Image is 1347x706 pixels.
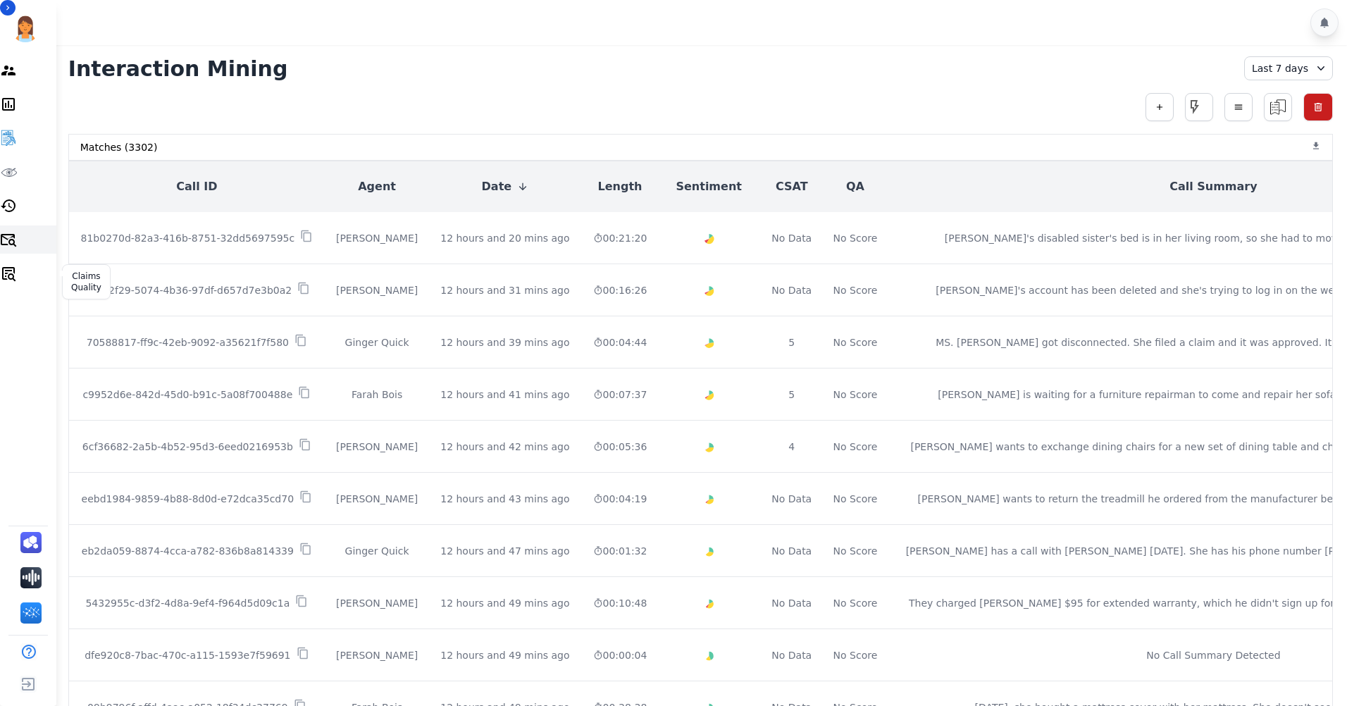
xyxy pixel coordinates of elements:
p: eb2da059-8874-4cca-a782-836b8a814339 [82,544,294,558]
button: Call Summary [1169,178,1257,195]
div: [PERSON_NAME] [336,283,418,297]
div: 12 hours and 39 mins ago [440,335,569,349]
p: 70588817-ff9c-42eb-9092-a35621f7f580 [87,335,289,349]
button: QA [846,178,864,195]
div: Ginger Quick [336,544,418,558]
button: Agent [358,178,396,195]
div: 12 hours and 42 mins ago [440,440,569,454]
p: 6cf36682-2a5b-4b52-95d3-6eed0216953b [82,440,293,454]
div: Last 7 days [1244,56,1333,80]
div: 00:04:44 [592,335,648,349]
div: 00:16:26 [592,283,648,297]
div: No Score [833,596,878,610]
div: 12 hours and 47 mins ago [440,544,569,558]
p: dfe920c8-7bac-470c-a115-1593e7f59691 [85,648,290,662]
div: Farah Bois [336,388,418,402]
div: 5 [770,335,814,349]
div: No Score [833,544,878,558]
button: Date [482,178,529,195]
div: No Data [770,283,814,297]
div: 12 hours and 31 mins ago [440,283,569,297]
div: No Data [770,231,814,245]
div: No Score [833,388,878,402]
div: 5 [770,388,814,402]
img: Bordered avatar [8,11,42,45]
div: 00:05:36 [592,440,648,454]
div: [PERSON_NAME] [336,231,418,245]
div: No Score [833,335,878,349]
div: No Score [833,283,878,297]
div: Ginger Quick [336,335,418,349]
div: 00:10:48 [592,596,648,610]
button: CSAT [776,178,808,195]
div: [PERSON_NAME] [336,648,418,662]
p: b4532f29-5074-4b36-97df-d657d7e3b0a2 [83,283,292,297]
div: Matches ( 3302 ) [80,140,158,154]
div: 12 hours and 41 mins ago [440,388,569,402]
div: No Score [833,231,878,245]
button: Call ID [176,178,217,195]
div: 12 hours and 49 mins ago [440,648,569,662]
div: 12 hours and 43 mins ago [440,492,569,506]
div: No Data [770,492,814,506]
div: No Data [770,648,814,662]
h1: Interaction Mining [68,56,288,82]
div: No Score [833,492,878,506]
div: No Score [833,648,878,662]
div: 00:07:37 [592,388,648,402]
div: 00:01:32 [592,544,648,558]
div: 12 hours and 20 mins ago [440,231,569,245]
button: Sentiment [676,178,741,195]
div: No Data [770,544,814,558]
p: 5432955c-d3f2-4d8a-9ef4-f964d5d09c1a [85,596,290,610]
div: No Data [770,596,814,610]
div: 00:00:04 [592,648,648,662]
div: [PERSON_NAME] [336,596,418,610]
p: 81b0270d-82a3-416b-8751-32dd5697595c [81,231,295,245]
div: 12 hours and 49 mins ago [440,596,569,610]
div: 4 [770,440,814,454]
p: c9952d6e-842d-45d0-b91c-5a08f700488e [82,388,292,402]
p: eebd1984-9859-4b88-8d0d-e72dca35cd70 [82,492,294,506]
div: 00:04:19 [592,492,648,506]
div: [PERSON_NAME] [336,492,418,506]
div: 00:21:20 [592,231,648,245]
div: [PERSON_NAME] [336,440,418,454]
div: No Score [833,440,878,454]
button: Length [598,178,643,195]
